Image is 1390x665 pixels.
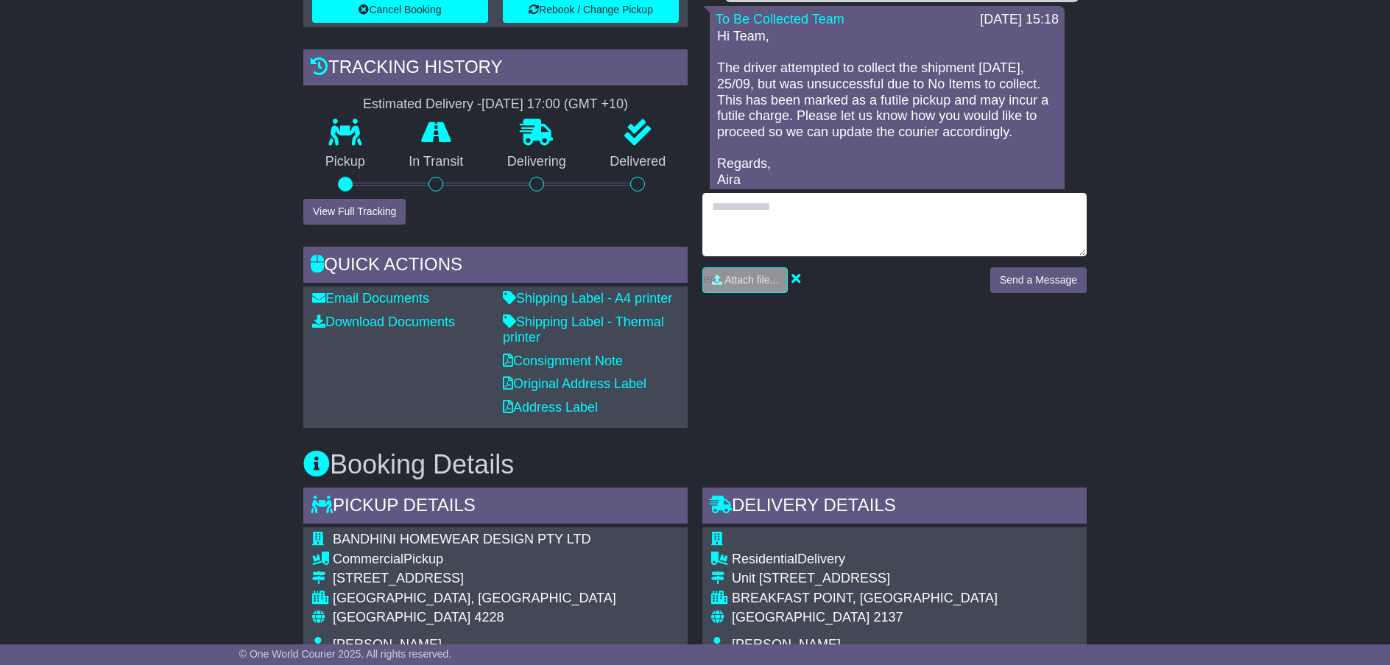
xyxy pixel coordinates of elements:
[503,314,664,345] a: Shipping Label - Thermal printer
[732,637,841,652] span: [PERSON_NAME]
[503,400,598,415] a: Address Label
[333,637,442,652] span: [PERSON_NAME]
[303,154,387,170] p: Pickup
[333,610,470,624] span: [GEOGRAPHIC_DATA]
[333,571,616,587] div: [STREET_ADDRESS]
[303,49,688,89] div: Tracking history
[312,291,429,306] a: Email Documents
[873,610,903,624] span: 2137
[303,488,688,527] div: Pickup Details
[239,648,452,660] span: © One World Courier 2025. All rights reserved.
[485,154,588,170] p: Delivering
[702,488,1087,527] div: Delivery Details
[990,267,1087,293] button: Send a Message
[732,552,1065,568] div: Delivery
[303,96,688,113] div: Estimated Delivery -
[474,610,504,624] span: 4228
[312,314,455,329] a: Download Documents
[333,591,616,607] div: [GEOGRAPHIC_DATA], [GEOGRAPHIC_DATA]
[717,29,1057,188] p: Hi Team, The driver attempted to collect the shipment [DATE], 25/09, but was unsuccessful due to ...
[732,610,869,624] span: [GEOGRAPHIC_DATA]
[716,12,844,27] a: To Be Collected Team
[333,532,590,546] span: BANDHINI HOMEWEAR DESIGN PTY LTD
[303,247,688,286] div: Quick Actions
[333,552,403,566] span: Commercial
[481,96,628,113] div: [DATE] 17:00 (GMT +10)
[732,552,797,566] span: Residential
[303,450,1087,479] h3: Booking Details
[333,552,616,568] div: Pickup
[303,199,406,225] button: View Full Tracking
[732,571,1065,587] div: Unit [STREET_ADDRESS]
[732,591,1065,607] div: BREAKFAST POINT, [GEOGRAPHIC_DATA]
[980,12,1059,28] div: [DATE] 15:18
[503,376,646,391] a: Original Address Label
[387,154,486,170] p: In Transit
[503,291,672,306] a: Shipping Label - A4 printer
[503,353,623,368] a: Consignment Note
[588,154,688,170] p: Delivered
